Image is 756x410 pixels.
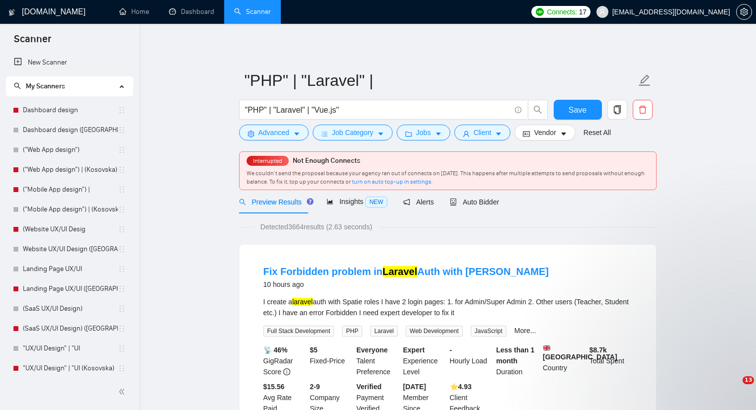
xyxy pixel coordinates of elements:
button: barsJob Categorycaret-down [313,125,393,140]
span: Client [474,127,492,138]
span: user [599,8,606,15]
span: Full Stack Development [263,326,335,337]
span: Interrupted [250,157,285,164]
button: delete [633,100,653,120]
a: "UX/UI Design" | "UI (Kosovska) [23,358,118,378]
span: Vendor [534,127,556,138]
li: Dashboard design (Kosovska) [6,120,133,140]
span: idcard [523,130,530,137]
li: (SaaS UX/UI Design) [6,299,133,319]
span: holder [118,285,126,293]
span: My Scanners [26,82,65,90]
span: search [528,105,547,114]
a: ("Mobile App design") | [23,180,118,200]
b: [GEOGRAPHIC_DATA] [543,344,617,361]
a: Website UX/UI Design ([GEOGRAPHIC_DATA]) [23,239,118,259]
button: userClientcaret-down [454,125,511,140]
span: double-left [118,387,128,397]
span: search [239,199,246,205]
img: logo [8,4,15,20]
div: Fixed-Price [308,344,354,377]
span: user [463,130,470,137]
span: Preview Results [239,198,311,206]
span: bars [321,130,328,137]
mark: Laravel [383,266,418,277]
span: 17 [579,6,587,17]
div: Tooltip anchor [306,197,315,206]
span: PHP [342,326,362,337]
button: Save [554,100,602,120]
b: Everyone [356,346,388,354]
b: 📡 46% [263,346,288,354]
span: robot [450,199,457,205]
span: holder [118,364,126,372]
li: "UX/UI Design" | "UI [6,339,133,358]
button: search [528,100,548,120]
span: caret-down [560,130,567,137]
b: Less than 1 month [496,346,534,365]
span: Insights [327,198,387,205]
div: I create a auth with Spatie roles I have 2 login pages: 1. for Admin/Super Admin 2. Other users (... [263,296,632,318]
a: Dashboard design ([GEOGRAPHIC_DATA]) [23,120,118,140]
span: holder [118,146,126,154]
b: $ 5 [310,346,318,354]
a: homeHome [119,7,149,16]
span: holder [118,106,126,114]
img: upwork-logo.png [536,8,544,16]
span: Connects: [547,6,577,17]
a: (SaaS UX/UI Design) [23,299,118,319]
li: New Scanner [6,53,133,72]
b: ⭐️ 4.93 [450,383,472,391]
a: setting [736,8,752,16]
mark: laravel [292,298,313,306]
span: JavaScript [471,326,506,337]
span: area-chart [327,198,334,205]
span: 13 [743,376,754,384]
span: info-circle [515,107,521,113]
span: Jobs [416,127,431,138]
li: Landing Page UX/UI [6,259,133,279]
img: 🇬🇧 [543,344,550,351]
span: Save [569,104,587,116]
a: (SaaS UX/UI Design) ([GEOGRAPHIC_DATA]) [23,319,118,339]
button: copy [607,100,627,120]
span: search [14,82,21,89]
a: Landing Page UX/UI [23,259,118,279]
span: caret-down [293,130,300,137]
span: caret-down [435,130,442,137]
div: GigRadar Score [261,344,308,377]
b: $15.56 [263,383,285,391]
a: Landing Page UX/UI ([GEOGRAPHIC_DATA]) [23,279,118,299]
a: More... [514,327,536,335]
iframe: Intercom live chat [722,376,746,400]
input: Scanner name... [245,68,636,93]
span: holder [118,305,126,313]
b: 2-9 [310,383,320,391]
a: New Scanner [14,53,125,72]
button: setting [736,4,752,20]
a: ("Web App design") [23,140,118,160]
span: notification [403,199,410,205]
a: turn on auto top-up in settings. [352,178,433,185]
button: idcardVendorcaret-down [514,125,575,140]
li: ("Mobile App design") | (Kosovska) [6,200,133,219]
li: ("Web App design") | (Kosovska) [6,160,133,180]
b: - [450,346,452,354]
span: Job Category [332,127,373,138]
input: Search Freelance Jobs... [245,104,510,116]
span: holder [118,344,126,352]
li: ("Mobile App design") | [6,180,133,200]
li: (Website UX/UI Desig [6,219,133,239]
a: Dashboard design [23,100,118,120]
a: Reset All [584,127,611,138]
span: edit [638,74,651,87]
button: folderJobscaret-down [397,125,450,140]
a: searchScanner [234,7,271,16]
a: Fix Forbidden problem inLaravelAuth with [PERSON_NAME] [263,266,549,277]
span: holder [118,245,126,253]
b: [DATE] [403,383,426,391]
span: Auto Bidder [450,198,499,206]
span: folder [405,130,412,137]
li: (SaaS UX/UI Design) (Kosovska) [6,319,133,339]
a: ("Web App design") | (Kosovska) [23,160,118,180]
